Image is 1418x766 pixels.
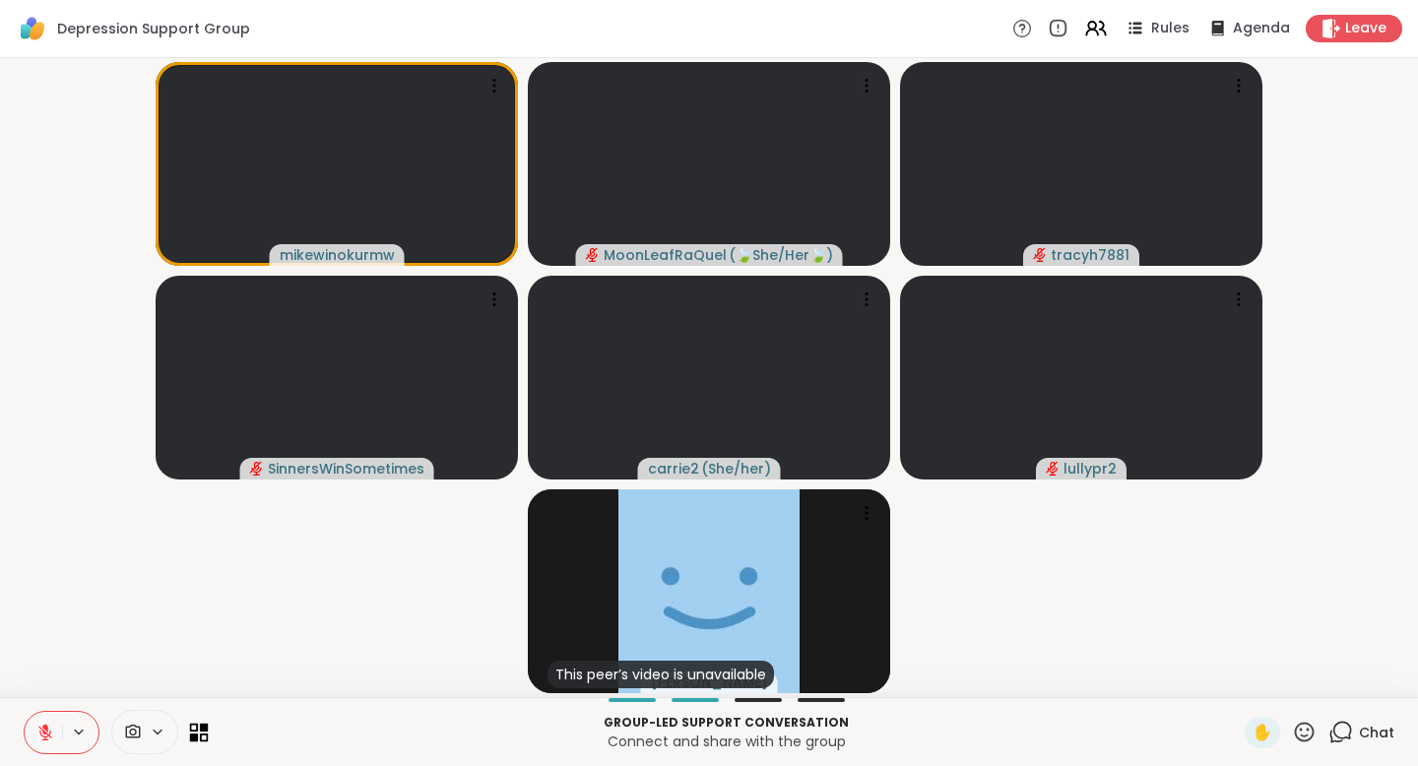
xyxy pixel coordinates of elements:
[586,248,600,262] span: audio-muted
[729,245,833,265] span: ( 🍃She/Her🍃 )
[1233,19,1290,38] span: Agenda
[1359,723,1394,742] span: Chat
[1253,721,1272,744] span: ✋
[280,245,395,265] span: mikewinokurmw
[548,661,774,688] div: This peer’s video is unavailable
[1051,245,1129,265] span: tracyh7881
[268,459,424,479] span: SinnersWinSometimes
[1033,248,1047,262] span: audio-muted
[1151,19,1190,38] span: Rules
[701,459,771,479] span: ( She/her )
[16,12,49,45] img: ShareWell Logomark
[220,732,1233,751] p: Connect and share with the group
[618,489,800,693] img: Donald
[1345,19,1386,38] span: Leave
[604,245,727,265] span: MoonLeafRaQuel
[648,459,699,479] span: carrie2
[250,462,264,476] span: audio-muted
[1046,462,1060,476] span: audio-muted
[220,714,1233,732] p: Group-led support conversation
[1063,459,1117,479] span: lullypr2
[57,19,250,38] span: Depression Support Group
